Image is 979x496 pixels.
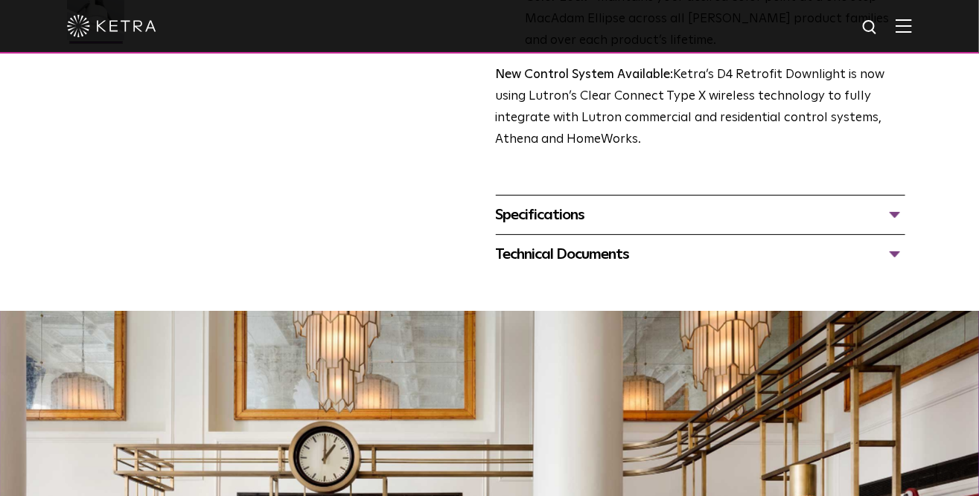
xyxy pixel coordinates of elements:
[496,242,906,266] div: Technical Documents
[861,19,880,37] img: search icon
[67,15,156,37] img: ketra-logo-2019-white
[496,65,906,151] p: Ketra’s D4 Retrofit Downlight is now using Lutron’s Clear Connect Type X wireless technology to f...
[496,203,906,227] div: Specifications
[496,68,674,81] strong: New Control System Available:
[896,19,912,33] img: Hamburger%20Nav.svg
